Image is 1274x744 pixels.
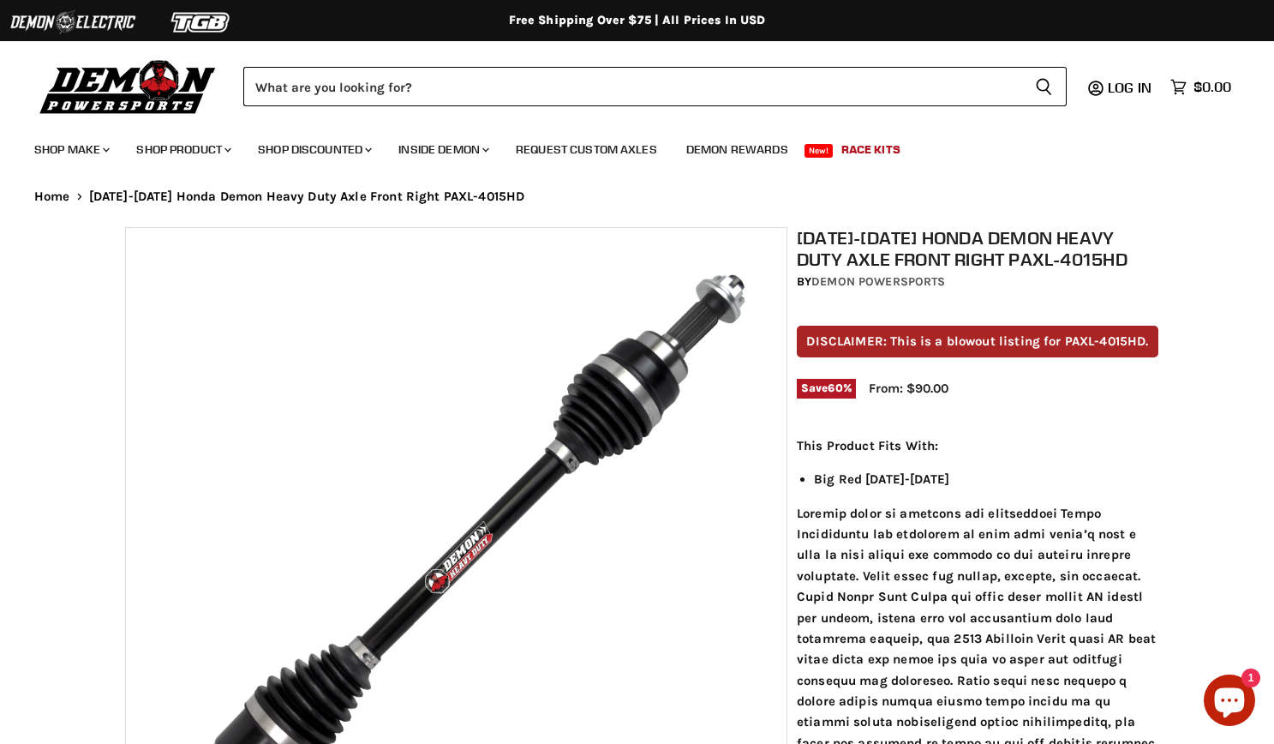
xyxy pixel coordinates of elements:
button: Search [1021,67,1067,106]
h1: [DATE]-[DATE] Honda Demon Heavy Duty Axle Front Right PAXL-4015HD [797,227,1158,270]
p: This Product Fits With: [797,435,1158,456]
inbox-online-store-chat: Shopify online store chat [1199,675,1260,730]
span: Log in [1108,79,1151,96]
a: Shop Product [123,132,242,167]
span: [DATE]-[DATE] Honda Demon Heavy Duty Axle Front Right PAXL-4015HD [89,189,525,204]
span: Save % [797,379,856,398]
a: Shop Make [21,132,120,167]
form: Product [243,67,1067,106]
a: Race Kits [828,132,913,167]
a: Demon Powersports [811,274,945,289]
a: Inside Demon [386,132,499,167]
a: Shop Discounted [245,132,382,167]
a: Home [34,189,70,204]
img: Demon Electric Logo 2 [9,6,137,39]
a: Demon Rewards [673,132,801,167]
a: $0.00 [1162,75,1240,99]
span: New! [804,144,834,158]
input: Search [243,67,1021,106]
div: by [797,273,1158,291]
p: DISCLAIMER: This is a blowout listing for PAXL-4015HD. [797,326,1158,357]
span: 60 [828,381,842,394]
li: Big Red [DATE]-[DATE] [814,469,1158,489]
span: $0.00 [1193,79,1231,95]
img: Demon Powersports [34,56,222,117]
img: TGB Logo 2 [137,6,266,39]
a: Log in [1100,80,1162,95]
ul: Main menu [21,125,1227,167]
span: From: $90.00 [869,381,948,396]
a: Request Custom Axles [503,132,670,167]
